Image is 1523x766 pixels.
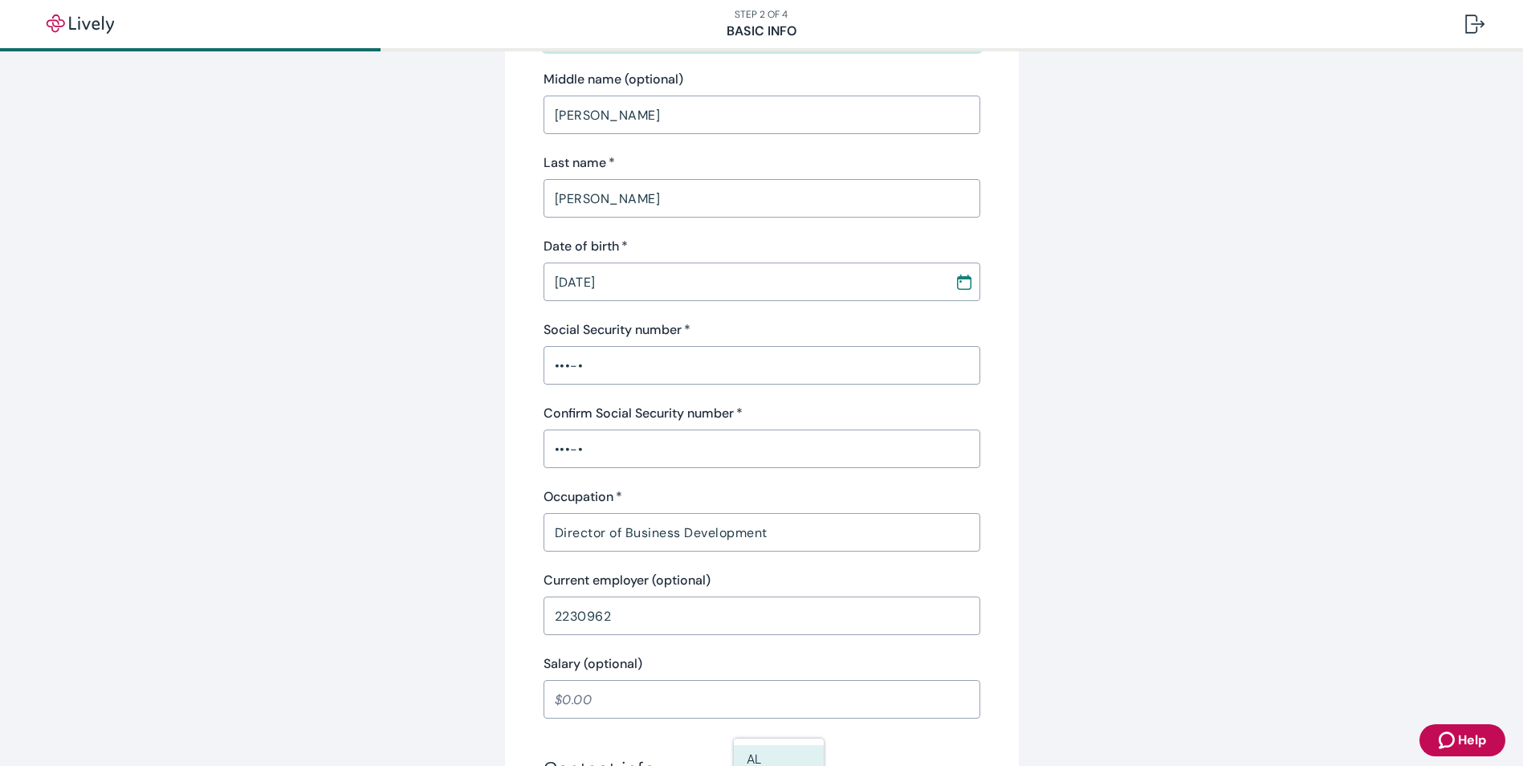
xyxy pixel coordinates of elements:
[544,683,980,715] input: $0.00
[1452,5,1497,43] button: Log out
[544,349,980,381] input: ••• - •• - ••••
[544,487,622,507] label: Occupation
[544,654,642,674] label: Salary (optional)
[1439,731,1458,750] svg: Zendesk support icon
[544,237,628,256] label: Date of birth
[35,14,125,34] img: Lively
[544,571,711,590] label: Current employer (optional)
[1458,731,1486,750] span: Help
[956,274,972,290] svg: Calendar
[544,153,615,173] label: Last name
[544,70,683,89] label: Middle name (optional)
[950,267,979,296] button: Choose date, selected date is Mar 14, 1975
[544,433,980,465] input: ••• - •• - ••••
[544,320,690,340] label: Social Security number
[1419,724,1505,756] button: Zendesk support iconHelp
[544,266,943,298] input: MM / DD / YYYY
[544,404,743,423] label: Confirm Social Security number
